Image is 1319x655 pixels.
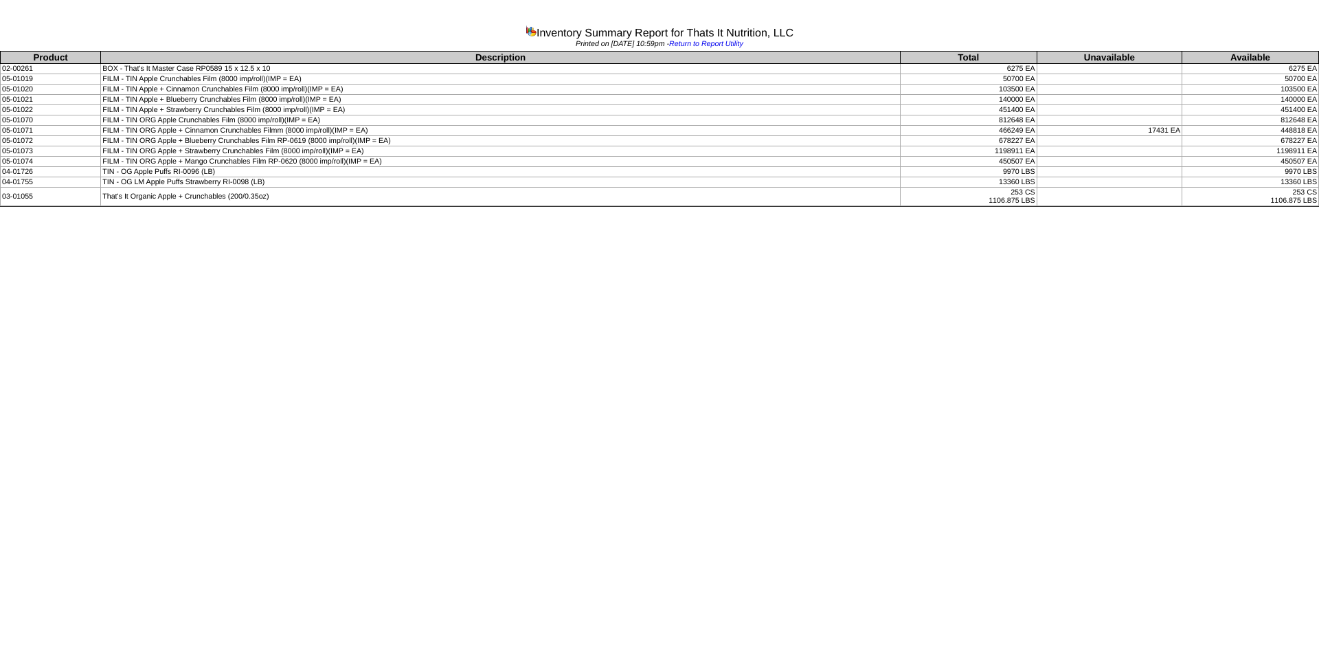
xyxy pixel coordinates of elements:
[900,64,1037,74] td: 6275 EA
[1037,126,1182,136] td: 17431 EA
[1182,146,1319,157] td: 1198911 EA
[1,157,101,167] td: 05-01074
[1,105,101,115] td: 05-01022
[1182,105,1319,115] td: 451400 EA
[1182,126,1319,136] td: 448818 EA
[1,136,101,146] td: 05-01072
[101,177,901,188] td: TIN - OG LM Apple Puffs Strawberry RI-0098 (LB)
[669,40,743,48] a: Return to Report Utility
[1037,52,1182,64] th: Unavailable
[101,85,901,95] td: FILM - TIN Apple + Cinnamon Crunchables Film (8000 imp/roll)(IMP = EA)
[900,177,1037,188] td: 13360 LBS
[101,146,901,157] td: FILM - TIN ORG Apple + Strawberry Crunchables Film (8000 imp/roll)(IMP = EA)
[900,146,1037,157] td: 1198911 EA
[1,74,101,85] td: 05-01019
[101,157,901,167] td: FILM - TIN ORG Apple + Mango Crunchables Film RP-0620 (8000 imp/roll)(IMP = EA)
[1182,157,1319,167] td: 450507 EA
[101,64,901,74] td: BOX - That's It Master Case RP0589 15 x 12.5 x 10
[1,52,101,64] th: Product
[900,157,1037,167] td: 450507 EA
[1182,188,1319,206] td: 253 CS 1106.875 LBS
[1,85,101,95] td: 05-01020
[101,188,901,206] td: That's It Organic Apple + Crunchables (200/0.35oz)
[1,95,101,105] td: 05-01021
[101,167,901,177] td: TIN - OG Apple Puffs RI-0096 (LB)
[101,74,901,85] td: FILM - TIN Apple Crunchables Film (8000 imp/roll)(IMP = EA)
[101,95,901,105] td: FILM - TIN Apple + Blueberry Crunchables Film (8000 imp/roll)(IMP = EA)
[1182,136,1319,146] td: 678227 EA
[1,115,101,126] td: 05-01070
[900,52,1037,64] th: Total
[526,25,537,36] img: graph.gif
[900,126,1037,136] td: 466249 EA
[101,136,901,146] td: FILM - TIN ORG Apple + Blueberry Crunchables Film RP-0619 (8000 imp/roll)(IMP = EA)
[900,136,1037,146] td: 678227 EA
[1,167,101,177] td: 04-01726
[101,52,901,64] th: Description
[1182,85,1319,95] td: 103500 EA
[900,85,1037,95] td: 103500 EA
[101,126,901,136] td: FILM - TIN ORG Apple + Cinnamon Crunchables Filmm (8000 imp/roll)(IMP = EA)
[900,95,1037,105] td: 140000 EA
[1182,52,1319,64] th: Available
[900,188,1037,206] td: 253 CS 1106.875 LBS
[1,126,101,136] td: 05-01071
[900,167,1037,177] td: 9970 LBS
[101,105,901,115] td: FILM - TIN Apple + Strawberry Crunchables Film (8000 imp/roll)(IMP = EA)
[1182,177,1319,188] td: 13360 LBS
[1182,64,1319,74] td: 6275 EA
[101,115,901,126] td: FILM - TIN ORG Apple Crunchables Film (8000 imp/roll)(IMP = EA)
[1182,95,1319,105] td: 140000 EA
[900,74,1037,85] td: 50700 EA
[1182,115,1319,126] td: 812648 EA
[900,115,1037,126] td: 812648 EA
[1,188,101,206] td: 03-01055
[900,105,1037,115] td: 451400 EA
[1,146,101,157] td: 05-01073
[1,177,101,188] td: 04-01755
[1182,74,1319,85] td: 50700 EA
[1182,167,1319,177] td: 9970 LBS
[1,64,101,74] td: 02-00261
